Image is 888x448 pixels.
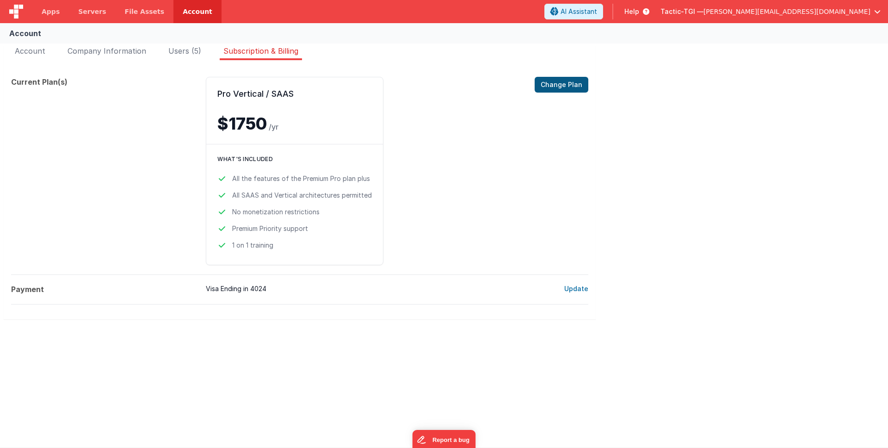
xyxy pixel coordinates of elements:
h3: What's included [217,156,372,163]
span: Apps [42,7,60,16]
span: Servers [78,7,106,16]
span: No monetization restrictions [232,207,320,217]
dt: Payment [11,284,198,295]
span: Company Information [68,46,146,56]
h2: Pro Vertical / SAAS [217,88,372,100]
span: Users (5) [168,46,201,56]
span: All the features of the Premium Pro plan plus [232,174,370,183]
span: Help [624,7,639,16]
span: [PERSON_NAME][EMAIL_ADDRESS][DOMAIN_NAME] [703,7,870,16]
dt: Current Plan(s) [11,77,198,265]
span: /yr [269,122,278,131]
span: 1 on 1 training [232,241,273,250]
span: File Assets [125,7,165,16]
div: Account [9,28,41,39]
span: Account [15,46,45,56]
span: $1750 [217,113,267,134]
span: Tactic-TGI — [660,7,703,16]
button: Update [564,284,588,293]
span: AI Assistant [561,7,597,16]
button: AI Assistant [544,4,603,19]
span: Visa Ending in 4024 [206,284,557,295]
span: Subscription & Billing [223,46,298,56]
button: Change Plan [535,77,588,93]
button: Tactic-TGI — [PERSON_NAME][EMAIL_ADDRESS][DOMAIN_NAME] [660,7,881,16]
span: Premium Priority support [232,224,308,233]
span: All SAAS and Vertical architectures permitted [232,191,372,200]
